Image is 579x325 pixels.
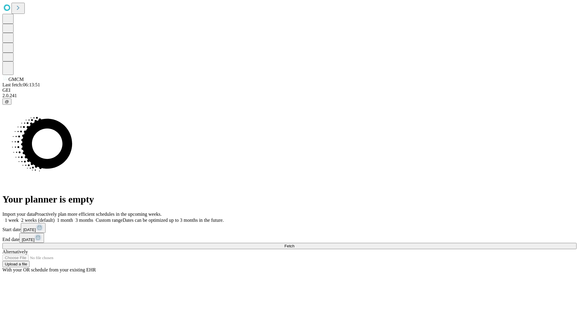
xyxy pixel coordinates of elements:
[2,98,11,105] button: @
[2,233,577,243] div: End date
[5,99,9,104] span: @
[2,249,28,254] span: Alternatively
[5,218,19,223] span: 1 week
[21,223,46,233] button: [DATE]
[75,218,93,223] span: 3 months
[2,223,577,233] div: Start date
[57,218,73,223] span: 1 month
[2,212,35,217] span: Import your data
[2,261,30,267] button: Upload a file
[21,218,55,223] span: 2 weeks (default)
[8,77,24,82] span: GMCM
[19,233,44,243] button: [DATE]
[284,244,294,248] span: Fetch
[23,227,36,232] span: [DATE]
[123,218,224,223] span: Dates can be optimized up to 3 months in the future.
[2,243,577,249] button: Fetch
[2,88,577,93] div: GEI
[2,93,577,98] div: 2.0.241
[22,237,34,242] span: [DATE]
[35,212,162,217] span: Proactively plan more efficient schedules in the upcoming weeks.
[2,267,96,272] span: With your OR schedule from your existing EHR
[2,82,40,87] span: Last fetch: 06:13:51
[2,194,577,205] h1: Your planner is empty
[96,218,122,223] span: Custom range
